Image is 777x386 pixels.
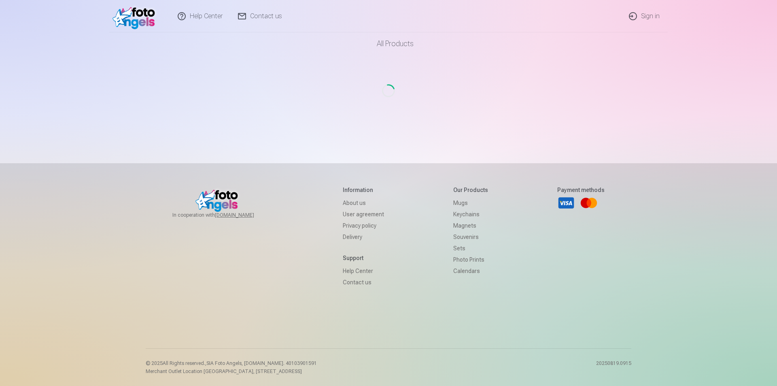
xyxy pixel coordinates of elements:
a: Help Center [343,265,384,277]
a: Delivery [343,231,384,243]
a: Photo prints [453,254,488,265]
p: 20250819.0915 [596,360,631,375]
a: All products [354,32,423,55]
h5: Information [343,186,384,194]
a: Contact us [343,277,384,288]
a: Sets [453,243,488,254]
h5: Payment methods [557,186,605,194]
a: Visa [557,194,575,212]
a: Keychains [453,209,488,220]
span: In cooperation with [172,212,274,218]
a: Privacy policy [343,220,384,231]
a: [DOMAIN_NAME] [215,212,274,218]
h5: Our products [453,186,488,194]
a: Souvenirs [453,231,488,243]
h5: Support [343,254,384,262]
span: SIA Foto Angels, [DOMAIN_NAME]. 40103901591 [206,360,317,366]
p: Merchant Outlet Location [GEOGRAPHIC_DATA], [STREET_ADDRESS] [146,368,317,375]
a: Mastercard [580,194,598,212]
a: User agreement [343,209,384,220]
a: About us [343,197,384,209]
p: © 2025 All Rights reserved. , [146,360,317,367]
a: Magnets [453,220,488,231]
a: Calendars [453,265,488,277]
a: Mugs [453,197,488,209]
img: /v1 [113,3,159,29]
